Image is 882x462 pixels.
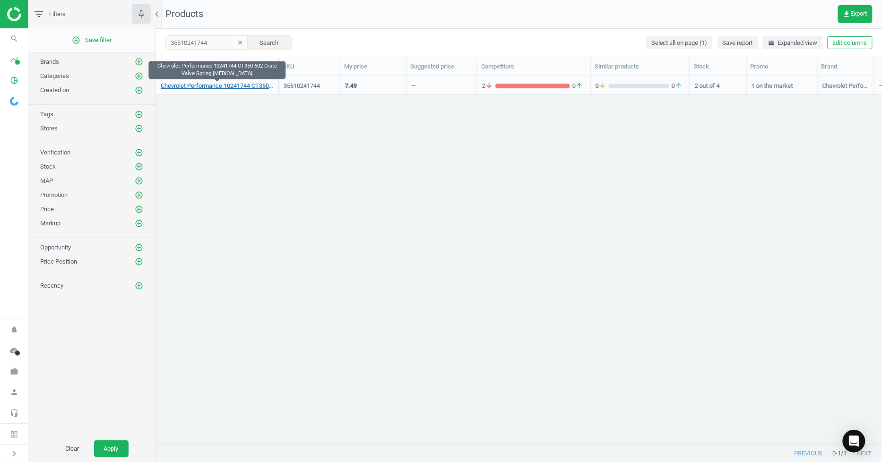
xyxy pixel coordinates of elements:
button: add_circle_outline [134,110,144,119]
span: Save filter [72,36,112,44]
button: horizontal_splitExpanded view [763,36,823,50]
button: chevron_right [2,447,26,460]
i: timeline [5,51,23,68]
button: add_circle_outline [134,205,144,214]
button: next [847,445,882,462]
div: — [411,82,416,94]
div: Similar products [595,62,686,71]
i: add_circle_outline [135,58,143,66]
button: add_circle_outline [134,71,144,81]
i: pie_chart_outlined [5,71,23,89]
i: add_circle_outline [135,191,143,199]
span: Save report [723,39,753,47]
div: 1 on the market [752,77,813,94]
button: Save report [718,36,758,50]
div: Brand [821,62,870,71]
i: filter_list [33,9,44,20]
span: 0 [669,82,685,90]
div: Promo [751,62,813,71]
div: Stock [694,62,743,71]
button: Apply [94,440,129,457]
span: Markup [40,220,61,227]
button: Search [247,35,292,50]
i: person [5,383,23,401]
span: Categories [40,72,69,79]
button: add_circle_outline [134,124,144,133]
button: add_circle_outline [134,190,144,200]
button: add_circle_outline [134,86,144,95]
div: Chevrolet Performance 10241744 CT350 602 Crate Valve Spring [MEDICAL_DATA] [148,61,285,79]
span: 2 [482,82,495,90]
i: notifications [5,321,23,339]
a: Chevrolet Performance 10241744 CT350 602 Crate Valve Spring [MEDICAL_DATA] [161,82,274,90]
span: 0 [570,82,586,90]
i: get_app [843,10,851,18]
button: get_appExport [838,5,873,23]
span: Promotion [40,191,68,198]
span: Export [843,10,867,18]
div: 7.49 [345,82,357,90]
span: MAP [40,177,53,184]
i: cloud_done [5,342,23,359]
button: add_circle_outline [134,176,144,186]
button: add_circle_outline [134,57,144,67]
i: add_circle_outline [135,163,143,171]
button: add_circle_outline [134,281,144,291]
span: Recency [40,282,63,289]
input: SKU/Title search [165,35,248,50]
i: horizontal_split [768,39,776,47]
span: Products [165,8,203,19]
div: Suggested price [410,62,473,71]
span: Brands [40,58,59,65]
button: add_circle_outline [134,257,144,266]
i: add_circle_outline [135,257,143,266]
button: clear [233,36,248,50]
i: add_circle_outline [135,282,143,290]
span: Stock [40,163,56,170]
span: Opportunity [40,244,71,251]
span: Tags [40,111,53,118]
button: add_circle_outline [134,243,144,252]
button: Edit columns [828,36,873,50]
i: search [5,30,23,48]
span: 0 - 1 [833,449,841,458]
i: clear [237,39,244,46]
i: add_circle_outline [135,72,143,80]
span: Stores [40,125,58,132]
img: ajHJNr6hYgQAAAAASUVORK5CYII= [7,7,74,21]
i: add_circle_outline [135,205,143,214]
i: add_circle_outline [72,36,81,44]
i: chevron_right [9,448,20,459]
i: add_circle_outline [135,86,143,94]
div: SKU [283,62,336,71]
i: add_circle_outline [135,110,143,119]
button: add_circle_outline [134,219,144,228]
span: Price [40,205,54,213]
i: add_circle_outline [135,219,143,228]
div: Competitors [481,62,587,71]
div: Chevrolet Performance Parts [822,82,869,94]
i: arrow_upward [675,82,683,90]
i: headset_mic [5,404,23,422]
span: Created on [40,86,69,94]
div: 35510241744 [284,82,335,90]
i: work [5,362,23,380]
span: Expanded view [768,39,818,47]
span: Price Position [40,258,77,265]
i: arrow_upward [576,82,583,90]
button: Select all on page (1) [646,36,713,50]
span: Verification [40,149,70,156]
i: chevron_left [151,9,163,20]
i: arrow_downward [599,82,606,90]
div: Open Intercom Messenger [843,430,865,453]
button: Clear [56,440,89,457]
i: add_circle_outline [135,177,143,185]
button: add_circle_outline [134,162,144,171]
span: Select all on page (1) [651,39,708,47]
i: add_circle_outline [135,124,143,133]
i: add_circle_outline [135,243,143,252]
img: wGWNvw8QSZomAAAAABJRU5ErkJggg== [10,97,18,106]
span: Filters [49,10,66,18]
span: 0 [596,82,609,90]
span: / 1 [841,449,847,458]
